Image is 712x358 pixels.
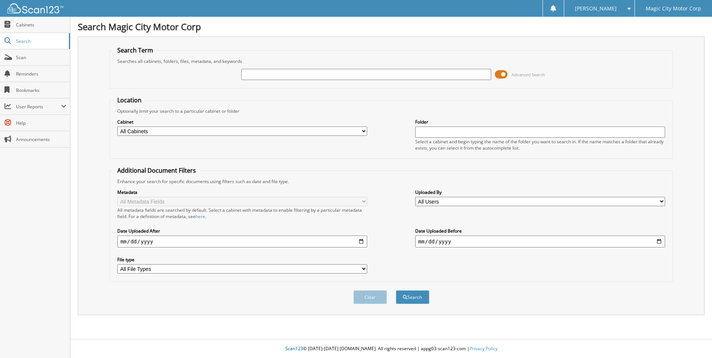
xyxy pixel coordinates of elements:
button: Search [396,290,429,304]
span: Advanced Search [512,72,545,77]
span: Magic City Motor Corp [646,6,701,11]
legend: Search Term [114,46,157,54]
legend: Location [114,96,145,104]
label: Folder [415,119,665,125]
label: Uploaded By [415,189,665,195]
div: © [DATE]-[DATE] [DOMAIN_NAME]. All rights reserved | appg03-scan123-com | [70,340,712,358]
div: All metadata fields are searched by default. Select a cabinet with metadata to enable filtering b... [117,207,367,220]
label: File type [117,256,367,263]
div: Optionally limit your search to a particular cabinet or folder [114,108,669,114]
span: Announcements [16,136,66,143]
span: Scan123 [285,345,303,352]
button: Clear [353,290,387,304]
span: Bookmarks [16,87,66,93]
h1: Search Magic City Motor Corp [78,20,705,33]
input: end [415,236,665,247]
span: User Reports [16,103,61,110]
span: Help [16,120,66,126]
label: Date Uploaded After [117,228,367,234]
span: [PERSON_NAME] [575,6,617,11]
a: here [196,213,205,220]
div: Select a cabinet and begin typing the name of the folder you want to search in. If the name match... [415,138,665,151]
span: Reminders [16,71,66,77]
span: Scan [16,54,66,61]
span: Search [16,38,65,44]
label: Cabinet [117,119,367,125]
label: Date Uploaded Before [415,228,665,234]
div: Enhance your search for specific documents using filters such as date and file type. [114,178,669,185]
label: Metadata [117,189,367,195]
input: start [117,236,367,247]
img: scan123-logo-white.svg [7,3,63,13]
a: Privacy Policy [470,345,498,352]
div: Searches all cabinets, folders, files, metadata, and keywords [114,58,669,64]
span: Cabinets [16,22,66,28]
legend: Additional Document Filters [114,166,200,175]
